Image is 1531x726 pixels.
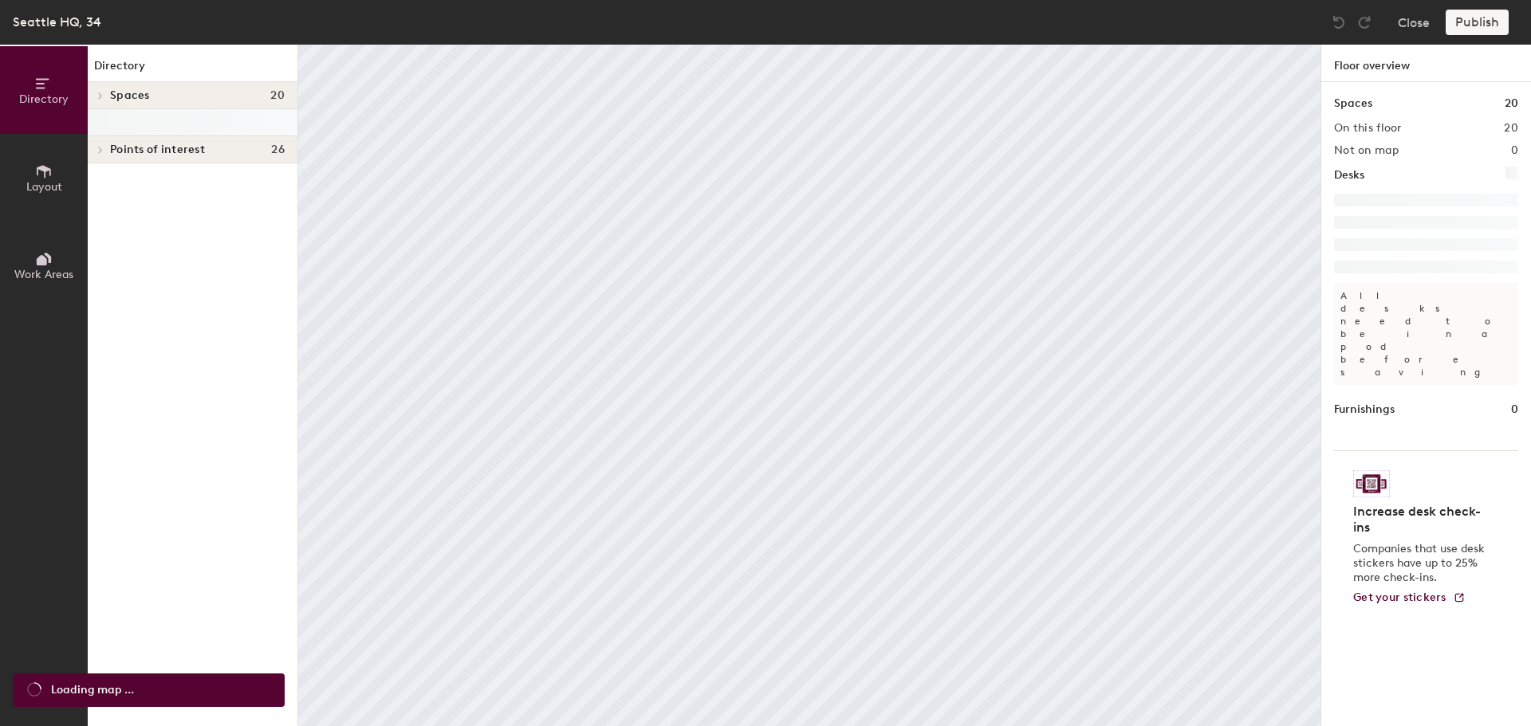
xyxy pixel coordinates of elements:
[1334,401,1395,418] h1: Furnishings
[1334,144,1399,157] h2: Not on map
[1353,504,1490,536] h4: Increase desk check-ins
[1334,95,1372,112] h1: Spaces
[26,180,62,194] span: Layout
[1511,401,1518,418] h1: 0
[1353,470,1390,497] img: Sticker logo
[1331,14,1347,30] img: Undo
[51,681,134,699] span: Loading map ...
[1398,10,1430,35] button: Close
[14,268,73,281] span: Work Areas
[1356,14,1372,30] img: Redo
[88,57,297,82] h1: Directory
[270,89,285,102] span: 20
[298,45,1320,726] canvas: Map
[1334,167,1364,184] h1: Desks
[1353,591,1446,604] span: Get your stickers
[1505,95,1518,112] h1: 20
[1334,122,1402,135] h2: On this floor
[1504,122,1518,135] h2: 20
[1353,591,1466,605] a: Get your stickers
[271,143,285,156] span: 26
[13,12,101,32] div: Seattle HQ, 34
[110,143,205,156] span: Points of interest
[110,89,150,102] span: Spaces
[1511,144,1518,157] h2: 0
[1353,542,1490,585] p: Companies that use desk stickers have up to 25% more check-ins.
[19,92,69,106] span: Directory
[1321,45,1531,82] h1: Floor overview
[1334,283,1518,385] p: All desks need to be in a pod before saving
